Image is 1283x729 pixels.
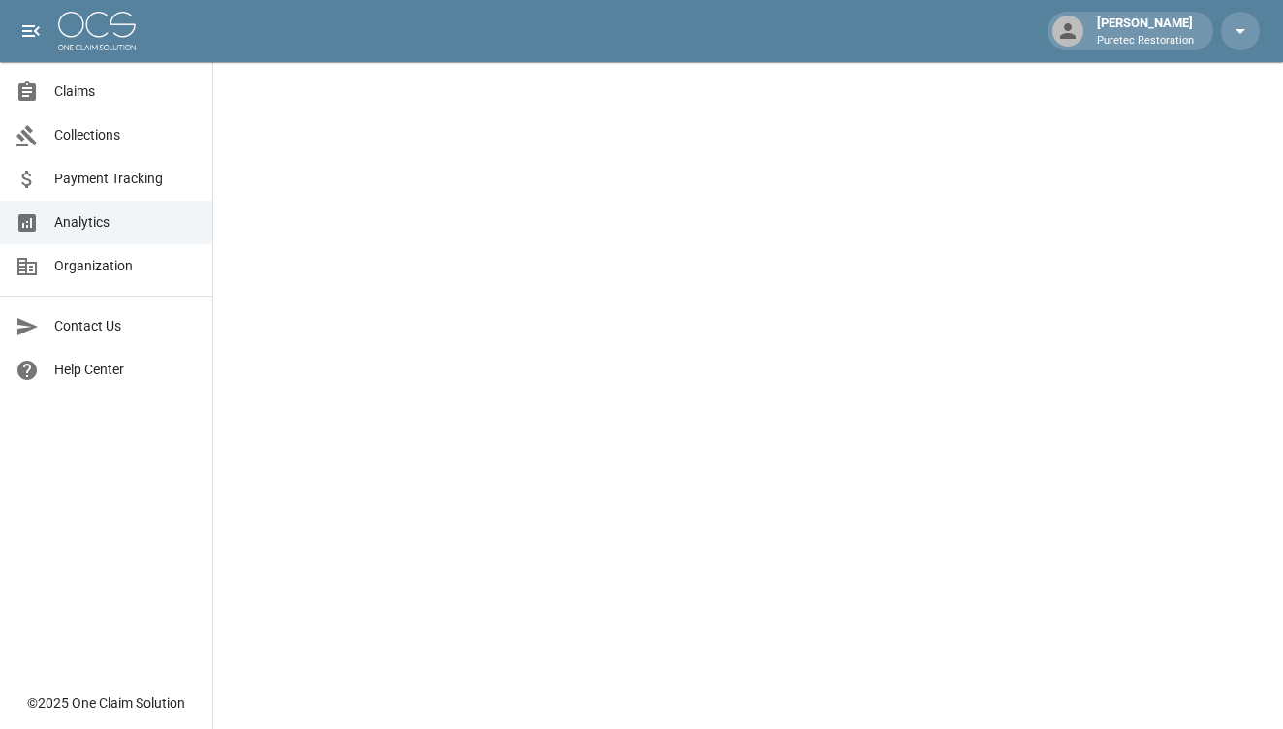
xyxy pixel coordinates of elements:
div: [PERSON_NAME] [1089,14,1202,48]
span: Help Center [54,360,197,380]
span: Organization [54,256,197,276]
p: Puretec Restoration [1097,33,1194,49]
iframe: Embedded Dashboard [213,62,1283,723]
span: Contact Us [54,316,197,336]
span: Analytics [54,212,197,233]
button: open drawer [12,12,50,50]
span: Claims [54,81,197,102]
img: ocs-logo-white-transparent.png [58,12,136,50]
div: © 2025 One Claim Solution [27,693,185,713]
span: Payment Tracking [54,169,197,189]
span: Collections [54,125,197,145]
